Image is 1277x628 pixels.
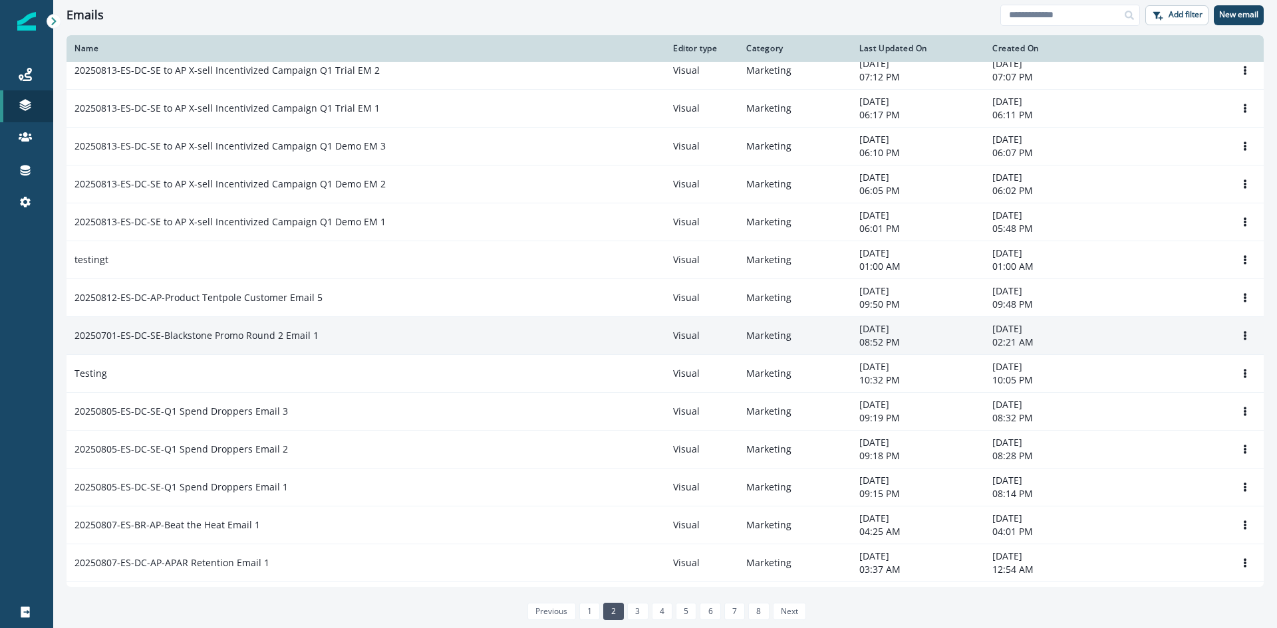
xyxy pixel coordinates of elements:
[665,203,738,241] td: Visual
[67,355,1264,393] a: TestingVisualMarketing[DATE]10:32 PM[DATE]10:05 PMOptions
[1234,439,1256,459] button: Options
[738,393,851,431] td: Marketing
[1234,288,1256,308] button: Options
[992,222,1109,235] p: 05:48 PM
[673,43,730,54] div: Editor type
[67,393,1264,431] a: 20250805-ES-DC-SE-Q1 Spend Droppers Email 3VisualMarketing[DATE]09:19 PM[DATE]08:32 PMOptions
[74,43,657,54] div: Name
[748,603,769,620] a: Page 8
[992,184,1109,197] p: 06:02 PM
[74,140,386,153] p: 20250813-ES-DC-SE to AP X-sell Incentivized Campaign Q1 Demo EM 3
[74,215,386,229] p: 20250813-ES-DC-SE to AP X-sell Incentivized Campaign Q1 Demo EM 1
[992,247,1109,260] p: [DATE]
[859,43,976,54] div: Last Updated On
[74,443,288,456] p: 20250805-ES-DC-SE-Q1 Spend Droppers Email 2
[992,449,1109,463] p: 08:28 PM
[859,336,976,349] p: 08:52 PM
[1234,515,1256,535] button: Options
[992,284,1109,298] p: [DATE]
[724,603,745,620] a: Page 7
[1169,10,1203,19] p: Add filter
[665,165,738,203] td: Visual
[665,90,738,128] td: Visual
[992,95,1109,108] p: [DATE]
[859,133,976,146] p: [DATE]
[1234,136,1256,156] button: Options
[603,603,624,620] a: Page 2 is your current page
[738,279,851,317] td: Marketing
[74,367,107,380] p: Testing
[67,203,1264,241] a: 20250813-ES-DC-SE to AP X-sell Incentivized Campaign Q1 Demo EM 1VisualMarketing[DATE]06:01 PM[DA...
[992,57,1109,70] p: [DATE]
[665,393,738,431] td: Visual
[859,474,976,487] p: [DATE]
[859,171,976,184] p: [DATE]
[67,582,1264,620] a: BLANK PLACEHOLDERVisualMarketing[DATE]09:26 PM[DATE]09:24 PMOptions
[1234,477,1256,497] button: Options
[67,165,1264,203] a: 20250813-ES-DC-SE to AP X-sell Incentivized Campaign Q1 Demo EM 2VisualMarketing[DATE]06:05 PM[DA...
[74,556,269,570] p: 20250807-ES-DC-AP-APAR Retention Email 1
[17,12,36,31] img: Inflection
[738,355,851,393] td: Marketing
[859,184,976,197] p: 06:05 PM
[738,582,851,620] td: Marketing
[992,209,1109,222] p: [DATE]
[859,322,976,336] p: [DATE]
[74,480,288,494] p: 20250805-ES-DC-SE-Q1 Spend Droppers Email 1
[665,506,738,544] td: Visual
[746,43,843,54] div: Category
[74,291,323,304] p: 20250812-ES-DC-AP-Product Tentpole Customer Email 5
[992,133,1109,146] p: [DATE]
[859,70,976,84] p: 07:12 PM
[74,518,260,532] p: 20250807-ES-BR-AP-Beat the Heat Email 1
[665,544,738,582] td: Visual
[74,253,108,266] p: testingt
[1234,326,1256,346] button: Options
[859,411,976,425] p: 09:19 PM
[665,317,738,355] td: Visual
[859,57,976,70] p: [DATE]
[738,90,851,128] td: Marketing
[738,203,851,241] td: Marketing
[992,298,1109,311] p: 09:48 PM
[67,128,1264,165] a: 20250813-ES-DC-SE to AP X-sell Incentivized Campaign Q1 Demo EM 3VisualMarketing[DATE]06:10 PM[DA...
[859,209,976,222] p: [DATE]
[859,487,976,500] p: 09:15 PM
[992,512,1109,525] p: [DATE]
[652,603,672,620] a: Page 4
[859,436,976,449] p: [DATE]
[992,563,1109,576] p: 12:54 AM
[627,603,648,620] a: Page 3
[992,487,1109,500] p: 08:14 PM
[859,146,976,159] p: 06:10 PM
[1234,60,1256,80] button: Options
[1219,10,1258,19] p: New email
[992,336,1109,349] p: 02:21 AM
[859,398,976,411] p: [DATE]
[67,544,1264,582] a: 20250807-ES-DC-AP-APAR Retention Email 1VisualMarketing[DATE]03:37 AM[DATE]12:54 AMOptions
[738,52,851,90] td: Marketing
[67,8,104,23] h1: Emails
[992,474,1109,487] p: [DATE]
[738,431,851,469] td: Marketing
[67,52,1264,90] a: 20250813-ES-DC-SE to AP X-sell Incentivized Campaign Q1 Trial EM 2VisualMarketing[DATE]07:12 PM[D...
[992,525,1109,538] p: 04:01 PM
[859,260,976,273] p: 01:00 AM
[67,469,1264,506] a: 20250805-ES-DC-SE-Q1 Spend Droppers Email 1VisualMarketing[DATE]09:15 PM[DATE]08:14 PMOptions
[1234,174,1256,194] button: Options
[524,603,806,620] ul: Pagination
[992,411,1109,425] p: 08:32 PM
[1145,5,1208,25] button: Add filter
[665,469,738,506] td: Visual
[992,436,1109,449] p: [DATE]
[992,360,1109,373] p: [DATE]
[527,603,575,620] a: Previous page
[665,279,738,317] td: Visual
[665,52,738,90] td: Visual
[859,512,976,525] p: [DATE]
[992,550,1109,563] p: [DATE]
[859,108,976,122] p: 06:17 PM
[74,177,386,191] p: 20250813-ES-DC-SE to AP X-sell Incentivized Campaign Q1 Demo EM 2
[665,582,738,620] td: Visual
[859,449,976,463] p: 09:18 PM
